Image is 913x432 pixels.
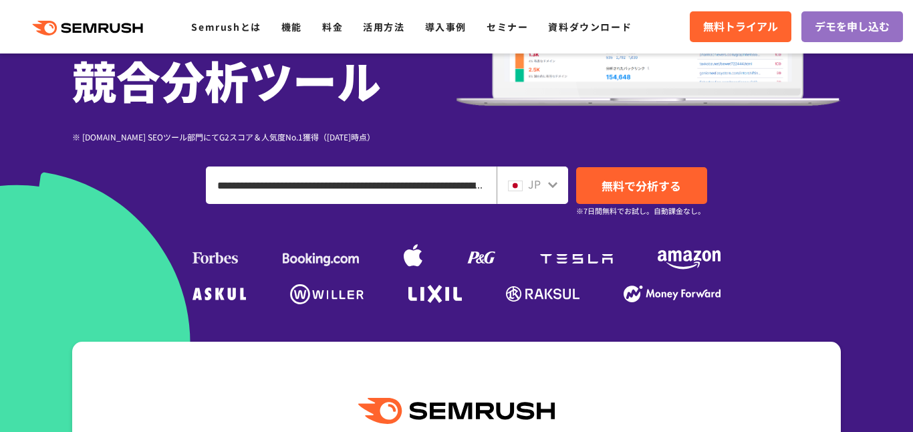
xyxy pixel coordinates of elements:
[72,130,456,143] div: ※ [DOMAIN_NAME] SEOツール部門にてG2スコア＆人気度No.1獲得（[DATE]時点）
[191,20,261,33] a: Semrushとは
[363,20,404,33] a: 活用方法
[801,11,903,42] a: デモを申し込む
[322,20,343,33] a: 料金
[576,205,705,217] small: ※7日間無料でお試し。自動課金なし。
[207,167,496,203] input: ドメイン、キーワードまたはURLを入力してください
[576,167,707,204] a: 無料で分析する
[602,177,681,194] span: 無料で分析する
[425,20,467,33] a: 導入事例
[690,11,791,42] a: 無料トライアル
[281,20,302,33] a: 機能
[358,398,555,424] img: Semrush
[487,20,528,33] a: セミナー
[548,20,632,33] a: 資料ダウンロード
[703,18,778,35] span: 無料トライアル
[815,18,890,35] span: デモを申し込む
[528,176,541,192] span: JP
